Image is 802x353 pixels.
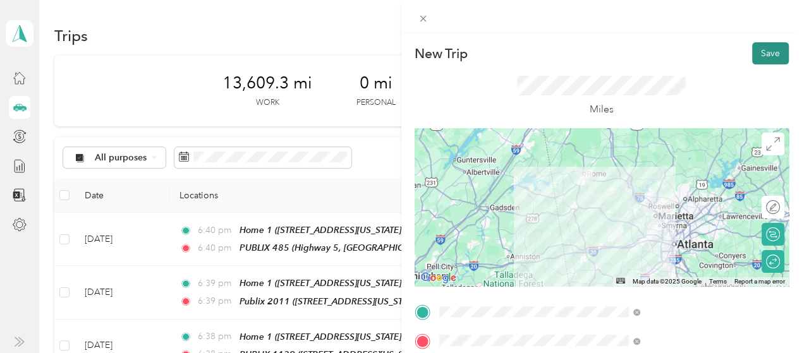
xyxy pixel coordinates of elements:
p: Miles [590,102,614,117]
iframe: Everlance-gr Chat Button Frame [731,282,802,353]
span: Map data ©2025 Google [633,278,702,285]
a: Terms (opens in new tab) [709,278,727,285]
a: Report a map error [734,278,785,285]
button: Save [752,42,789,64]
img: Google [418,270,459,286]
p: New Trip [415,45,468,63]
button: Keyboard shortcuts [616,278,625,284]
a: Open this area in Google Maps (opens a new window) [418,270,459,286]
